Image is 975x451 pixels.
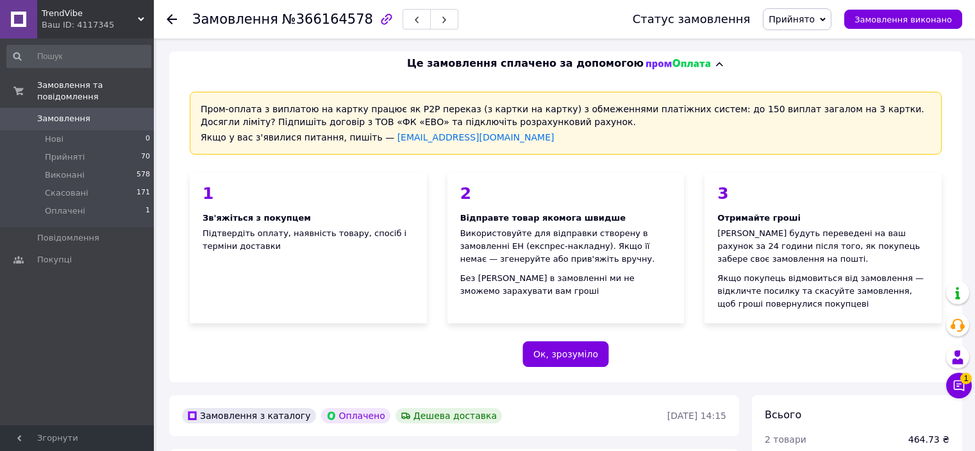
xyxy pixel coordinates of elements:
[45,169,85,181] span: Виконані
[137,187,150,199] span: 171
[203,213,311,223] span: Зв'яжіться з покупцем
[717,185,929,201] div: 3
[460,227,672,266] div: Використовуйте для відправки створену в замовленні ЕН (експрес-накладну). Якщо її немає — згенеру...
[633,13,751,26] div: Статус замовлення
[717,227,929,266] div: [PERSON_NAME] будуть переведені на ваш рахунок за 24 години після того, як покупець забере своє з...
[42,19,154,31] div: Ваш ID: 4117345
[844,10,962,29] button: Замовлення виконано
[765,409,801,421] span: Всього
[667,411,726,421] time: [DATE] 14:15
[960,373,972,384] span: 1
[146,205,150,217] span: 1
[769,14,815,24] span: Прийнято
[946,373,972,398] button: Чат з покупцем1
[42,8,138,19] span: TrendVibe
[192,12,278,27] span: Замовлення
[460,272,672,298] div: Без [PERSON_NAME] в замовленні ми не зможемо зарахувати вам гроші
[717,213,801,223] span: Отримайте гроші
[717,272,929,311] div: Якщо покупець відмовиться від замовлення — відкличте посилку та скасуйте замовлення, щоб гроші по...
[396,408,502,423] div: Дешева доставка
[37,113,90,124] span: Замовлення
[45,133,63,145] span: Нові
[45,151,85,163] span: Прийняті
[37,254,72,266] span: Покупці
[397,132,554,142] a: [EMAIL_ADDRESS][DOMAIN_NAME]
[321,408,390,423] div: Оплачено
[203,185,414,201] div: 1
[190,92,942,155] div: Пром-оплата з виплатою на картку працює як P2P переказ (з картки на картку) з обмеженнями платіжн...
[182,408,316,423] div: Замовлення з каталогу
[908,433,949,446] div: 464.73 ₴
[146,133,150,145] span: 0
[6,45,151,68] input: Пошук
[282,12,373,27] span: №366164578
[201,131,931,144] div: Якщо у вас з'явилися питання, пишіть —
[765,434,806,445] span: 2 товари
[167,13,177,26] div: Повернутися назад
[45,187,88,199] span: Скасовані
[522,341,609,367] button: Ок, зрозуміло
[45,205,85,217] span: Оплачені
[407,56,644,71] span: Це замовлення сплачено за допомогою
[190,173,427,323] div: Підтвердіть оплату, наявність товару, спосіб і терміни доставки
[460,213,626,223] span: Відправте товар якомога швидше
[141,151,150,163] span: 70
[460,185,672,201] div: 2
[137,169,150,181] span: 578
[854,15,952,24] span: Замовлення виконано
[37,232,99,244] span: Повідомлення
[37,80,154,103] span: Замовлення та повідомлення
